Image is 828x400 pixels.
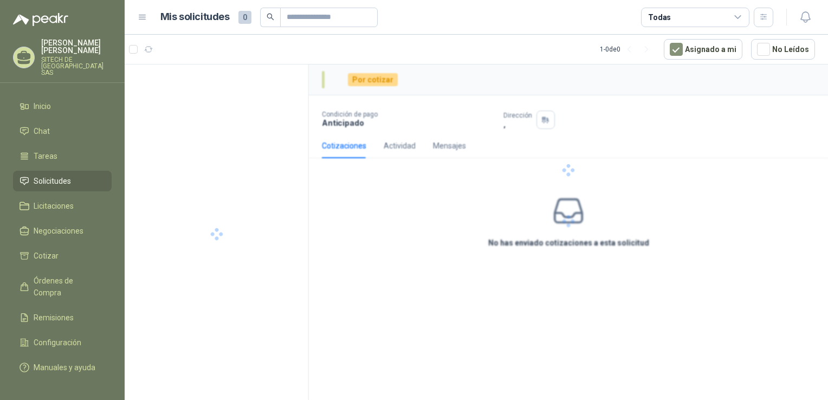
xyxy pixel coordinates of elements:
span: Chat [34,125,50,137]
h1: Mis solicitudes [160,9,230,25]
a: Licitaciones [13,196,112,216]
a: Inicio [13,96,112,117]
a: Tareas [13,146,112,166]
span: Órdenes de Compra [34,275,101,299]
span: Manuales y ayuda [34,362,95,373]
button: No Leídos [751,39,815,60]
img: Logo peakr [13,13,68,26]
a: Órdenes de Compra [13,270,112,303]
div: Todas [648,11,671,23]
span: Configuración [34,337,81,349]
div: 1 - 0 de 0 [600,41,655,58]
span: Solicitudes [34,175,71,187]
button: Asignado a mi [664,39,742,60]
a: Remisiones [13,307,112,328]
span: Cotizar [34,250,59,262]
p: [PERSON_NAME] [PERSON_NAME] [41,39,112,54]
a: Manuales y ayuda [13,357,112,378]
span: Negociaciones [34,225,83,237]
a: Solicitudes [13,171,112,191]
span: 0 [238,11,251,24]
p: SITECH DE [GEOGRAPHIC_DATA] SAS [41,56,112,76]
a: Negociaciones [13,221,112,241]
a: Chat [13,121,112,141]
span: Licitaciones [34,200,74,212]
span: Remisiones [34,312,74,324]
span: Inicio [34,100,51,112]
a: Cotizar [13,246,112,266]
span: search [267,13,274,21]
a: Configuración [13,332,112,353]
span: Tareas [34,150,57,162]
